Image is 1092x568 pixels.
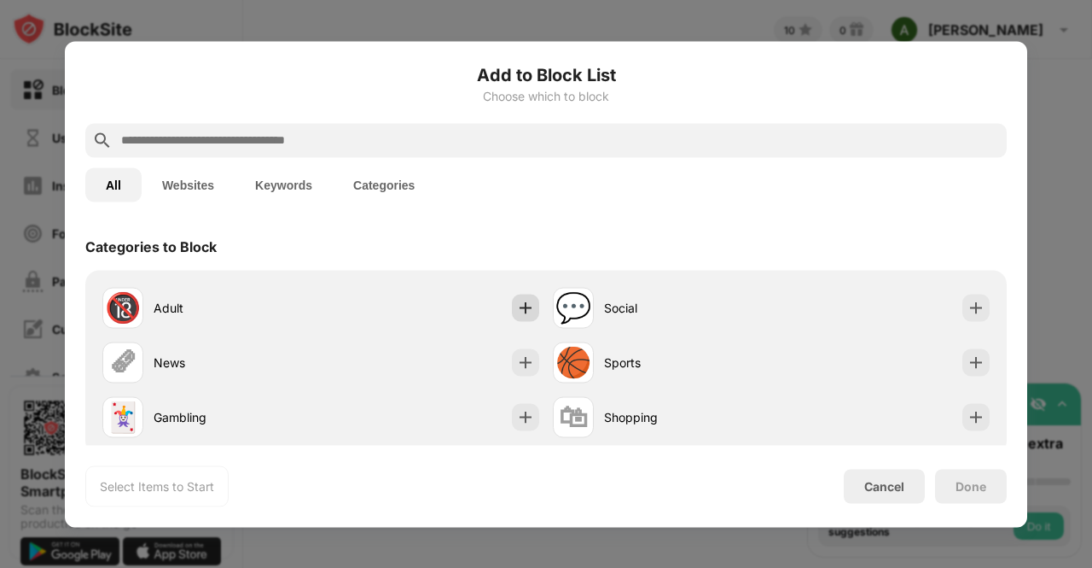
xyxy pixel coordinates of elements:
div: Sports [604,354,771,372]
div: 🏀 [555,345,591,380]
div: Gambling [154,408,321,426]
button: All [85,167,142,202]
img: search.svg [92,130,113,150]
div: 💬 [555,290,591,325]
div: News [154,354,321,372]
button: Websites [142,167,235,202]
div: Select Items to Start [100,477,214,495]
div: Cancel [864,479,904,494]
div: Choose which to block [85,89,1007,102]
div: 🃏 [105,400,141,435]
div: 🗞 [108,345,137,380]
button: Keywords [235,167,333,202]
h6: Add to Block List [85,61,1007,87]
div: 🛍 [559,400,588,435]
div: Social [604,299,771,317]
div: Done [955,479,986,493]
div: Categories to Block [85,237,217,255]
div: Adult [154,299,321,317]
div: Shopping [604,408,771,426]
button: Categories [333,167,435,202]
div: 🔞 [105,290,141,325]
